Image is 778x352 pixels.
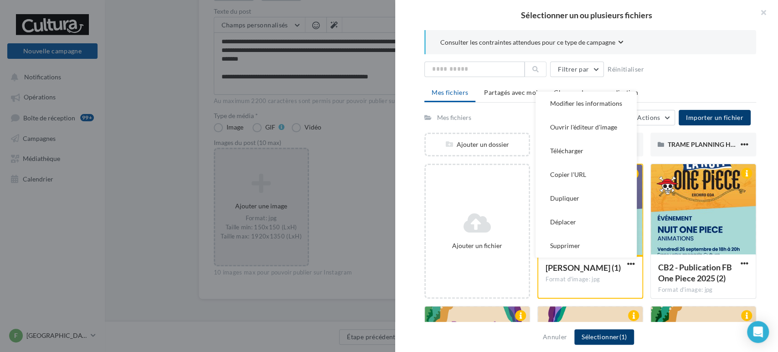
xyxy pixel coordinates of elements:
[686,114,743,121] span: Importer un fichier
[536,139,637,163] button: Télécharger
[546,275,635,284] div: Format d'image: jpg
[410,11,763,19] h2: Sélectionner un ou plusieurs fichiers
[658,262,732,283] span: CB2 - Publication FB One Piece 2025 (2)
[536,234,637,258] button: Supprimer
[747,321,769,343] div: Open Intercom Messenger
[536,115,637,139] button: Ouvrir l'éditeur d'image
[546,263,621,273] span: Samy Saib (1)
[536,92,637,115] button: Modifier les informations
[658,286,748,294] div: Format d'image: jpg
[574,329,634,345] button: Sélectionner(1)
[539,331,571,342] button: Annuler
[536,186,637,210] button: Dupliquer
[619,333,627,341] span: (1)
[484,88,538,96] span: Partagés avec moi
[429,241,525,250] div: Ajouter un fichier
[432,88,468,96] span: Mes fichiers
[554,88,638,96] span: Champs de personnalisation
[440,37,623,49] button: Consulter les contraintes attendues pour ce type de campagne
[550,62,604,77] button: Filtrer par
[437,113,471,122] div: Mes fichiers
[426,140,529,149] div: Ajouter un dossier
[604,64,648,75] button: Réinitialiser
[637,114,660,121] span: Actions
[536,210,637,234] button: Déplacer
[679,110,751,125] button: Importer un fichier
[629,110,675,125] button: Actions
[440,38,615,47] span: Consulter les contraintes attendues pour ce type de campagne
[536,163,637,186] button: Copier l'URL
